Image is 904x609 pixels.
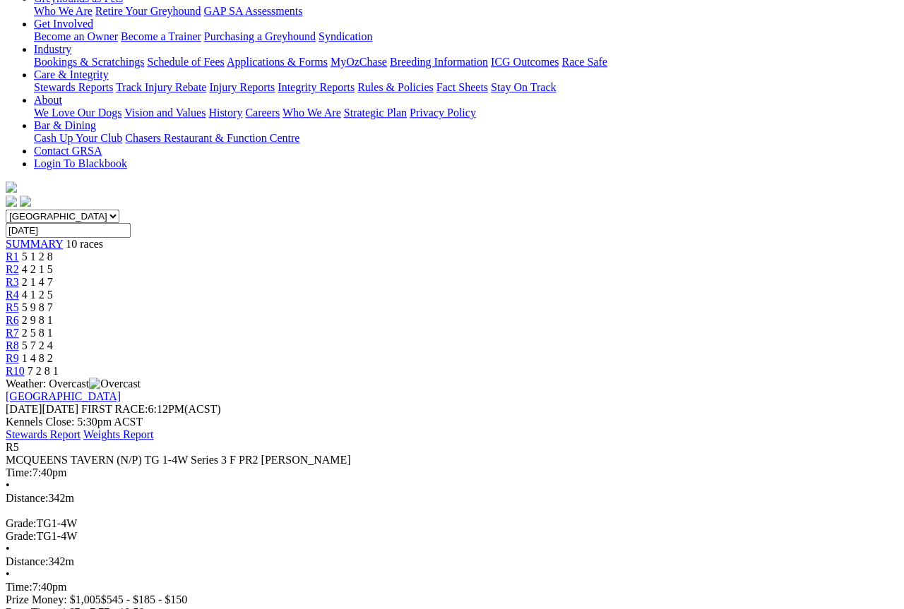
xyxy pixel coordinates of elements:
[22,314,53,326] span: 2 9 8 1
[6,530,37,542] span: Grade:
[116,81,206,93] a: Track Injury Rebate
[204,30,316,42] a: Purchasing a Greyhound
[34,56,898,68] div: Industry
[66,238,103,250] span: 10 races
[22,251,53,263] span: 5 1 2 8
[22,352,53,364] span: 1 4 8 2
[6,403,42,415] span: [DATE]
[6,581,32,593] span: Time:
[6,479,10,491] span: •
[83,428,154,440] a: Weights Report
[22,276,53,288] span: 2 1 4 7
[34,145,102,157] a: Contact GRSA
[208,107,242,119] a: History
[6,195,17,207] img: facebook.svg
[81,403,148,415] span: FIRST RACE:
[34,68,109,80] a: Care & Integrity
[34,43,71,55] a: Industry
[204,5,303,17] a: GAP SA Assessments
[34,81,113,93] a: Stewards Reports
[34,18,93,30] a: Get Involved
[6,555,48,567] span: Distance:
[6,327,19,339] a: R7
[390,56,488,68] a: Breeding Information
[34,81,898,94] div: Care & Integrity
[245,107,280,119] a: Careers
[6,352,19,364] a: R9
[6,301,19,313] a: R5
[34,157,127,169] a: Login To Blackbook
[227,56,328,68] a: Applications & Forms
[282,107,341,119] a: Who We Are
[6,517,898,530] div: TG1-4W
[6,314,19,326] a: R6
[34,94,62,106] a: About
[6,181,17,193] img: logo-grsa-white.png
[22,301,53,313] span: 5 9 8 7
[34,5,93,17] a: Who We Are
[6,530,898,543] div: TG1-4W
[124,107,206,119] a: Vision and Values
[89,378,141,390] img: Overcast
[6,416,898,428] div: Kennels Close: 5:30pm ACST
[6,543,10,555] span: •
[81,403,221,415] span: 6:12PM(ACST)
[561,56,607,68] a: Race Safe
[6,441,19,453] span: R5
[125,132,299,144] a: Chasers Restaurant & Function Centre
[34,119,96,131] a: Bar & Dining
[209,81,275,93] a: Injury Reports
[410,107,476,119] a: Privacy Policy
[121,30,201,42] a: Become a Trainer
[6,263,19,275] a: R2
[6,238,63,250] a: SUMMARY
[6,555,898,568] div: 342m
[357,81,434,93] a: Rules & Policies
[331,56,387,68] a: MyOzChase
[6,251,19,263] span: R1
[6,339,19,351] a: R8
[6,403,78,415] span: [DATE]
[20,195,31,207] img: twitter.svg
[6,276,19,288] a: R3
[6,568,10,580] span: •
[6,517,37,529] span: Grade:
[95,5,201,17] a: Retire Your Greyhound
[22,263,53,275] span: 4 2 1 5
[491,56,559,68] a: ICG Outcomes
[34,107,898,119] div: About
[491,81,556,93] a: Stay On Track
[6,466,32,478] span: Time:
[6,593,898,606] div: Prize Money: $1,005
[28,365,59,377] span: 7 2 8 1
[34,107,121,119] a: We Love Our Dogs
[319,30,372,42] a: Syndication
[22,327,53,339] span: 2 5 8 1
[6,289,19,301] a: R4
[34,132,122,144] a: Cash Up Your Club
[6,492,898,505] div: 342m
[34,56,144,68] a: Bookings & Scratchings
[6,466,898,479] div: 7:40pm
[34,5,898,18] div: Greyhounds as Pets
[22,339,53,351] span: 5 7 2 4
[6,581,898,593] div: 7:40pm
[147,56,224,68] a: Schedule of Fees
[34,30,898,43] div: Get Involved
[101,593,188,605] span: $545 - $185 - $150
[6,365,25,377] a: R10
[278,81,355,93] a: Integrity Reports
[6,378,141,390] span: Weather: Overcast
[6,492,48,504] span: Distance:
[436,81,488,93] a: Fact Sheets
[6,454,898,466] div: MCQUEENS TAVERN (N/P) TG 1-4W Series 3 F PR2 [PERSON_NAME]
[34,132,898,145] div: Bar & Dining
